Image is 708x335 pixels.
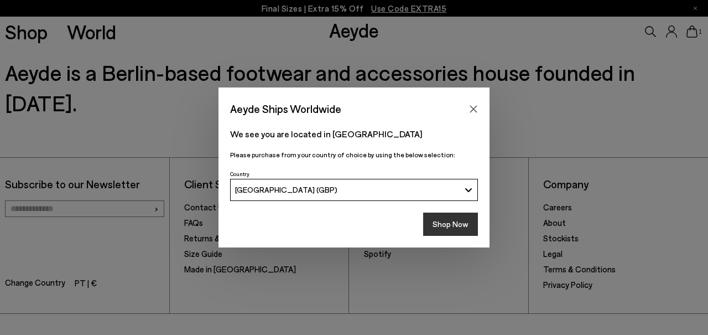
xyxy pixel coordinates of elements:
button: Close [465,101,482,117]
span: Country [230,171,249,177]
p: Please purchase from your country of choice by using the below selection: [230,150,478,160]
p: We see you are located in [GEOGRAPHIC_DATA] [230,127,478,141]
span: Aeyde Ships Worldwide [230,99,341,118]
span: [GEOGRAPHIC_DATA] (GBP) [235,185,337,194]
button: Shop Now [423,213,478,236]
